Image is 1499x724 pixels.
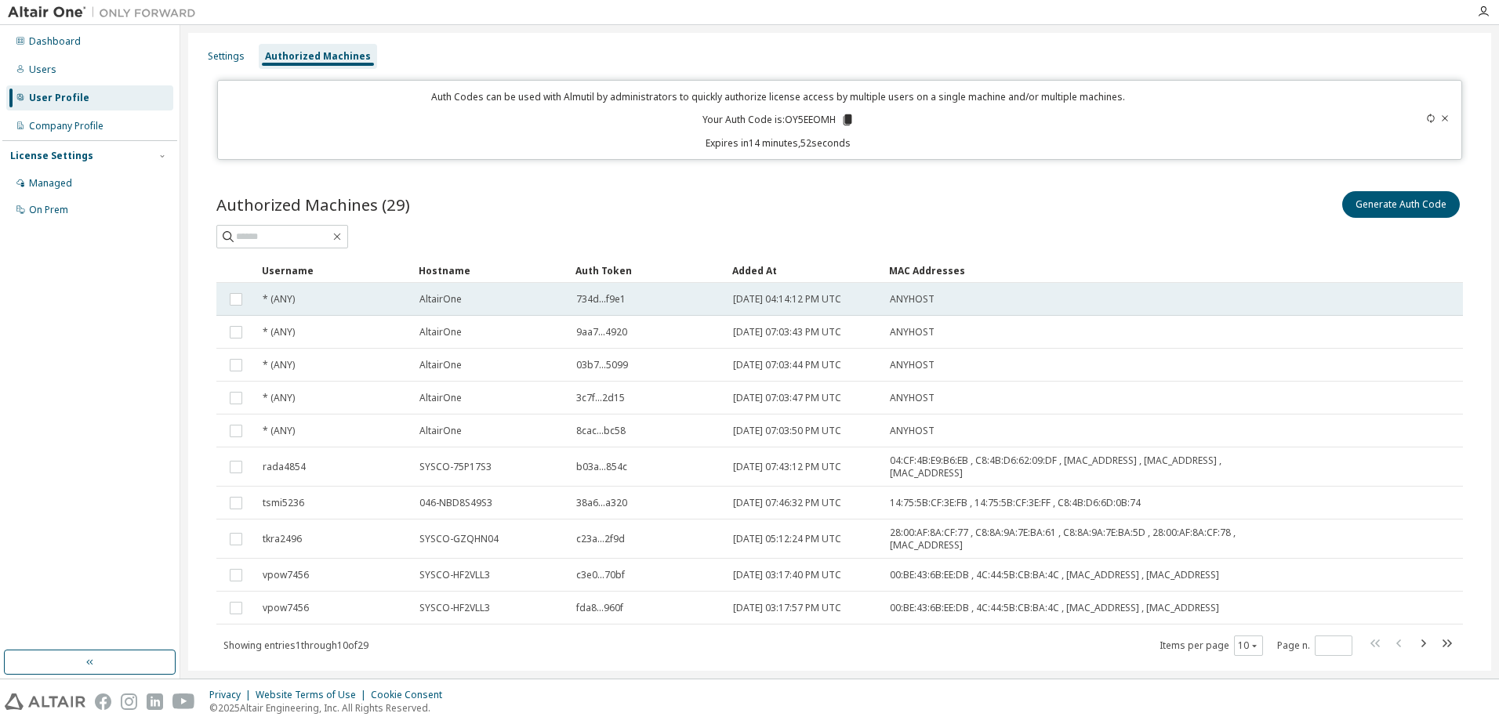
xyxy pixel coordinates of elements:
[256,689,371,701] div: Website Terms of Use
[702,113,855,127] p: Your Auth Code is: OY5EEOMH
[263,293,295,306] span: * (ANY)
[262,258,406,283] div: Username
[576,392,625,404] span: 3c7f...2d15
[209,701,452,715] p: © 2025 Altair Engineering, Inc. All Rights Reserved.
[576,569,625,581] span: c3e0...70bf
[890,602,1219,614] span: 00:BE:43:6B:EE:DB , 4C:44:5B:CB:BA:4C , [MAC_ADDRESS] , [MAC_ADDRESS]
[419,359,462,371] span: AltairOne
[263,425,295,437] span: * (ANY)
[223,639,368,652] span: Showing entries 1 through 10 of 29
[890,326,935,338] span: ANYHOST
[263,533,302,545] span: tkra2496
[227,136,1330,150] p: Expires in 14 minutes, 52 seconds
[733,425,841,437] span: [DATE] 07:03:50 PM UTC
[419,461,492,473] span: SYSCO-75P17S3
[29,204,68,216] div: On Prem
[95,693,111,710] img: facebook.svg
[419,602,490,614] span: SYSCO-HF2VLL3
[890,497,1141,509] span: 14:75:5B:CF:3E:FB , 14:75:5B:CF:3E:FF , C8:4B:D6:6D:0B:74
[263,392,295,404] span: * (ANY)
[732,258,877,283] div: Added At
[890,569,1219,581] span: 00:BE:43:6B:EE:DB , 4C:44:5B:CB:BA:4C , [MAC_ADDRESS] , [MAC_ADDRESS]
[29,177,72,190] div: Managed
[263,326,295,338] span: * (ANY)
[29,35,81,48] div: Dashboard
[733,392,841,404] span: [DATE] 07:03:47 PM UTC
[8,5,204,20] img: Altair One
[263,602,309,614] span: vpow7456
[216,194,410,215] span: Authorized Machines (29)
[419,533,499,545] span: SYSCO-GZQHN04
[576,359,628,371] span: 03b7...5099
[10,150,93,162] div: License Settings
[733,326,841,338] span: [DATE] 07:03:43 PM UTC
[419,569,490,581] span: SYSCO-HF2VLL3
[890,359,935,371] span: ANYHOST
[576,461,627,473] span: b03a...854c
[263,569,309,581] span: vpow7456
[1238,639,1259,652] button: 10
[1342,191,1460,218] button: Generate Auth Code
[208,50,245,63] div: Settings
[890,454,1294,480] span: 04:CF:4B:E9:B6:EB , C8:4B:D6:62:09:DF , [MAC_ADDRESS] , [MAC_ADDRESS] , [MAC_ADDRESS]
[419,326,462,338] span: AltairOne
[29,63,56,76] div: Users
[733,533,841,545] span: [DATE] 05:12:24 PM UTC
[227,90,1330,103] p: Auth Codes can be used with Almutil by administrators to quickly authorize license access by mult...
[733,602,841,614] span: [DATE] 03:17:57 PM UTC
[121,693,137,710] img: instagram.svg
[29,120,103,132] div: Company Profile
[419,258,563,283] div: Hostname
[576,326,627,338] span: 9aa7...4920
[733,293,841,306] span: [DATE] 04:14:12 PM UTC
[576,602,623,614] span: fda8...960f
[889,258,1295,283] div: MAC Addresses
[419,293,462,306] span: AltairOne
[29,92,89,104] div: User Profile
[576,293,626,306] span: 734d...f9e1
[733,359,841,371] span: [DATE] 07:03:44 PM UTC
[371,689,452,701] div: Cookie Consent
[576,533,625,545] span: c23a...2f9d
[263,497,304,509] span: tsmi5236
[733,497,841,509] span: [DATE] 07:46:32 PM UTC
[576,425,626,437] span: 8cac...bc58
[576,497,627,509] span: 38a6...a320
[419,392,462,404] span: AltairOne
[575,258,720,283] div: Auth Token
[733,461,841,473] span: [DATE] 07:43:12 PM UTC
[172,693,195,710] img: youtube.svg
[890,392,935,404] span: ANYHOST
[733,569,841,581] span: [DATE] 03:17:40 PM UTC
[890,293,935,306] span: ANYHOST
[419,425,462,437] span: AltairOne
[1277,635,1352,656] span: Page n.
[1160,635,1263,656] span: Items per page
[209,689,256,701] div: Privacy
[263,359,295,371] span: * (ANY)
[419,497,492,509] span: 046-NBD8S49S3
[265,50,371,63] div: Authorized Machines
[890,527,1294,552] span: 28:00:AF:8A:CF:77 , C8:8A:9A:7E:BA:61 , C8:8A:9A:7E:BA:5D , 28:00:AF:8A:CF:78 , [MAC_ADDRESS]
[890,425,935,437] span: ANYHOST
[263,461,306,473] span: rada4854
[147,693,163,710] img: linkedin.svg
[5,693,85,710] img: altair_logo.svg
